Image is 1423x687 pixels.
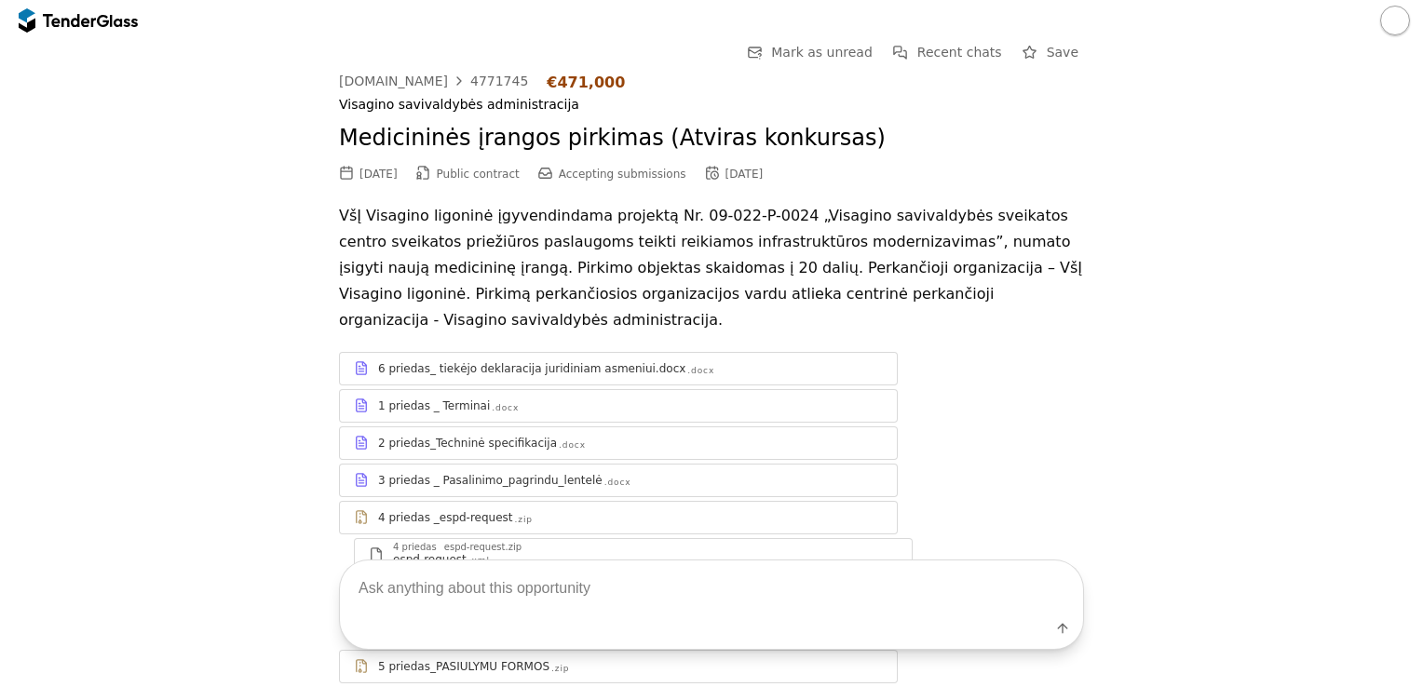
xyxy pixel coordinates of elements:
div: .docx [492,402,519,414]
a: 4 priedas _espd-request.zip [339,501,898,534]
div: Visagino savivaldybės administracija [339,97,1084,113]
a: 6 priedas_ tiekėjo deklaracija juridiniam asmeniui.docx.docx [339,352,898,385]
button: Recent chats [888,41,1008,64]
span: Accepting submissions [559,168,686,181]
a: 3 priedas _ Pasalinimo_pagrindu_lentelė.docx [339,464,898,497]
div: [DOMAIN_NAME] [339,74,448,88]
div: [DATE] [725,168,764,181]
span: Mark as unread [771,45,873,60]
span: Public contract [437,168,520,181]
div: .docx [559,439,586,451]
div: [DATE] [359,168,398,181]
a: 2 priedas_Techninė specifikacija.docx [339,426,898,460]
div: .docx [604,477,631,489]
div: 4 priedas _espd-request [378,510,513,525]
div: 1 priedas _ Terminai [378,398,490,413]
p: VšĮ Visagino ligoninė įgyvendindama projektą Nr. 09-022-P-0024 „Visagino savivaldybės sveikatos c... [339,203,1084,333]
button: Save [1017,41,1084,64]
span: Save [1047,45,1078,60]
div: 3 priedas _ Pasalinimo_pagrindu_lentelė [378,473,603,488]
div: 6 priedas_ tiekėjo deklaracija juridiniam asmeniui.docx [378,361,685,376]
a: [DOMAIN_NAME]4771745 [339,74,528,88]
div: 4771745 [470,74,528,88]
a: 1 priedas _ Terminai.docx [339,389,898,423]
div: 2 priedas_Techninė specifikacija [378,436,557,451]
button: Mark as unread [741,41,878,64]
h2: Medicininės įrangos pirkimas (Atviras konkursas) [339,123,1084,155]
div: .zip [515,514,533,526]
div: €471,000 [547,74,625,91]
span: Recent chats [917,45,1002,60]
div: .docx [687,365,714,377]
